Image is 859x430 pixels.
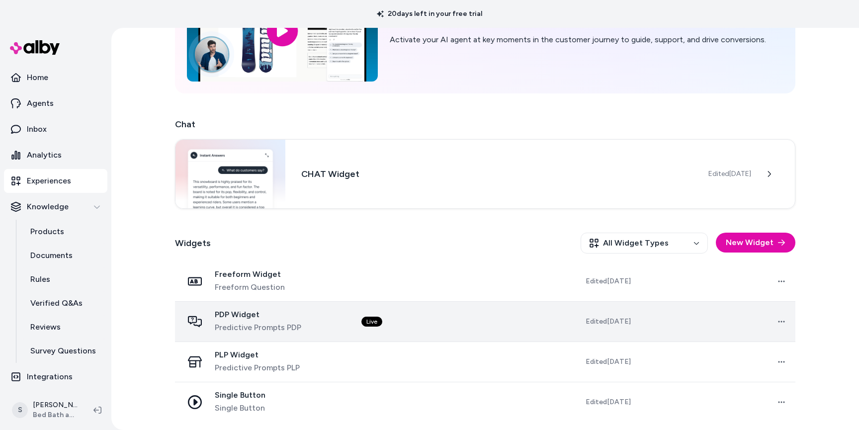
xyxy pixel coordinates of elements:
[4,143,107,167] a: Analytics
[20,291,107,315] a: Verified Q&As
[581,233,708,254] button: All Widget Types
[4,91,107,115] a: Agents
[30,297,83,309] p: Verified Q&As
[215,350,300,360] span: PLP Widget
[716,233,795,253] button: New Widget
[215,281,285,293] span: Freeform Question
[215,402,265,414] span: Single Button
[30,250,73,261] p: Documents
[586,357,631,367] span: Edited [DATE]
[4,169,107,193] a: Experiences
[27,175,71,187] p: Experiences
[20,267,107,291] a: Rules
[390,34,766,46] p: Activate your AI agent at key moments in the customer journey to guide, support, and drive conver...
[30,345,96,357] p: Survey Questions
[33,410,78,420] span: Bed Bath and Beyond
[27,201,69,213] p: Knowledge
[215,390,265,400] span: Single Button
[175,140,285,208] img: Chat widget
[361,317,382,327] div: Live
[175,236,211,250] h2: Widgets
[27,149,62,161] p: Analytics
[27,72,48,84] p: Home
[20,315,107,339] a: Reviews
[30,321,61,333] p: Reviews
[10,40,60,55] img: alby Logo
[4,117,107,141] a: Inbox
[215,269,285,279] span: Freeform Widget
[586,397,631,407] span: Edited [DATE]
[301,167,692,181] h3: CHAT Widget
[27,123,47,135] p: Inbox
[20,244,107,267] a: Documents
[175,117,795,131] h2: Chat
[12,402,28,418] span: S
[586,276,631,286] span: Edited [DATE]
[708,169,751,179] span: Edited [DATE]
[4,195,107,219] button: Knowledge
[20,339,107,363] a: Survey Questions
[175,139,795,209] a: Chat widgetCHAT WidgetEdited[DATE]
[27,371,73,383] p: Integrations
[215,362,300,374] span: Predictive Prompts PLP
[33,400,78,410] p: [PERSON_NAME]
[4,365,107,389] a: Integrations
[215,310,301,320] span: PDP Widget
[586,317,631,327] span: Edited [DATE]
[30,273,50,285] p: Rules
[6,394,86,426] button: S[PERSON_NAME]Bed Bath and Beyond
[30,226,64,238] p: Products
[27,97,54,109] p: Agents
[371,9,488,19] p: 20 days left in your free trial
[215,322,301,334] span: Predictive Prompts PDP
[20,220,107,244] a: Products
[4,66,107,89] a: Home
